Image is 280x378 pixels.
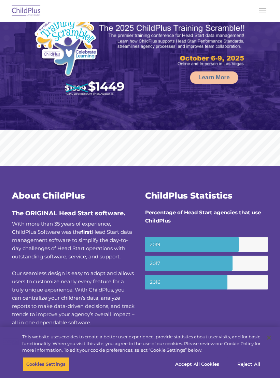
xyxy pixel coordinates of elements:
[23,357,69,371] button: Cookies Settings
[145,237,268,252] small: 2019
[227,357,270,371] button: Reject All
[262,330,277,345] button: Close
[145,190,233,201] span: ChildPlus Statistics
[12,190,85,201] span: About ChildPlus
[145,209,261,224] strong: Percentage of Head Start agencies that use ChildPlus
[81,229,92,235] b: first
[10,3,42,19] img: ChildPlus by Procare Solutions
[190,71,238,84] a: Learn More
[171,357,223,371] button: Accept All Cookies
[145,256,268,271] small: 2017
[22,334,261,354] div: This website uses cookies to create a better user experience, provide statistics about user visit...
[12,210,125,217] span: The ORIGINAL Head Start software.
[12,270,135,326] span: Our seamless design is easy to adopt and allows users to customize nearly every feature for a tru...
[145,275,268,290] small: 2016
[12,220,132,260] span: With more than 35 years of experience, ChildPlus Software was the Head Start data management soft...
